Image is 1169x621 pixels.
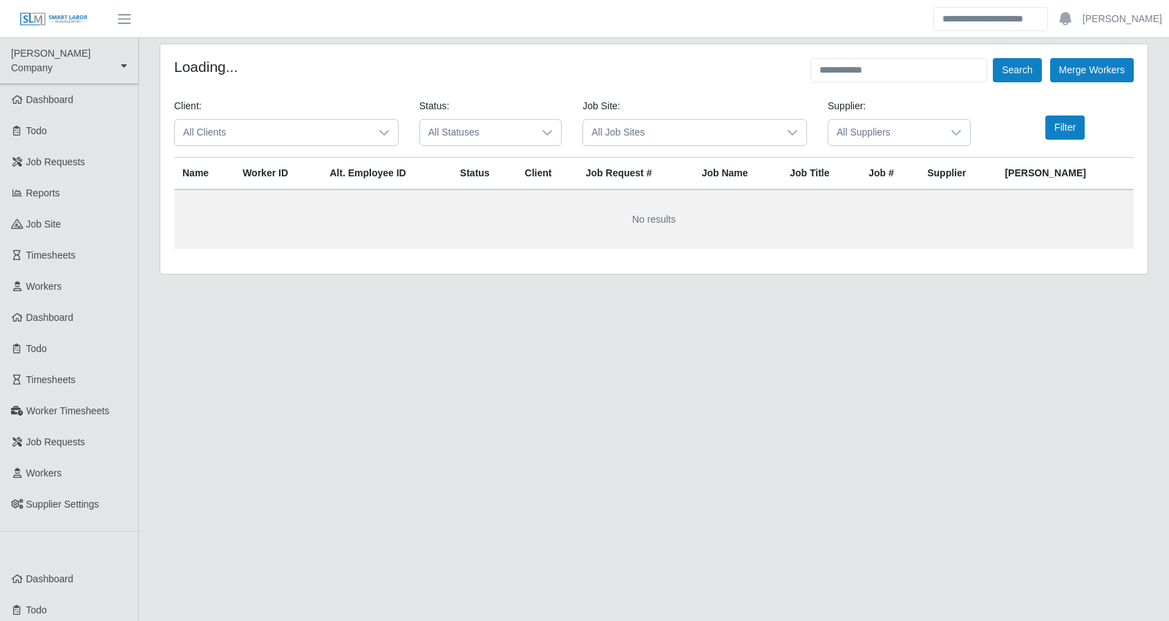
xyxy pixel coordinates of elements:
span: Todo [26,343,47,354]
span: Timesheets [26,374,76,385]
span: Timesheets [26,250,76,261]
span: Todo [26,125,47,136]
span: Worker Timesheets [26,405,109,416]
span: All Job Sites [583,120,779,145]
th: Client [517,158,578,190]
button: Filter [1045,115,1085,140]
h4: Loading... [174,58,238,75]
th: Job # [860,158,919,190]
button: Search [993,58,1041,82]
span: Supplier Settings [26,499,99,510]
label: Job Site: [582,99,620,113]
img: SLM Logo [19,12,88,27]
label: Status: [419,99,450,113]
span: Dashboard [26,573,74,584]
th: Worker ID [234,158,321,190]
td: No results [174,189,1134,249]
th: Job Name [694,158,782,190]
span: Job Requests [26,156,86,167]
label: Client: [174,99,202,113]
span: Dashboard [26,312,74,323]
span: Workers [26,467,62,479]
span: Job Requests [26,436,86,447]
th: Status [452,158,517,190]
label: Supplier: [828,99,866,113]
th: [PERSON_NAME] [996,158,1134,190]
input: Search [933,7,1048,31]
button: Merge Workers [1050,58,1134,82]
span: All Suppliers [828,120,942,145]
th: Supplier [919,158,996,190]
span: All Statuses [420,120,534,145]
a: [PERSON_NAME] [1083,12,1162,26]
span: job site [26,219,61,230]
span: Workers [26,281,62,292]
th: Name [174,158,234,190]
span: Dashboard [26,94,74,105]
span: Reports [26,187,60,198]
th: Alt. Employee ID [321,158,452,190]
span: Todo [26,604,47,615]
span: All Clients [175,120,370,145]
th: Job Request # [578,158,694,190]
th: Job Title [781,158,860,190]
